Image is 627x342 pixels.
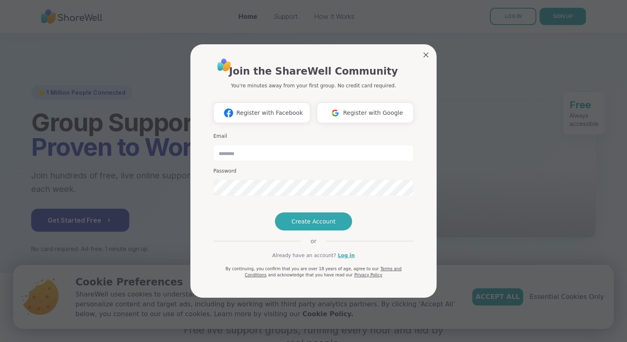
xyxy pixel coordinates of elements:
button: Register with Facebook [213,103,310,123]
span: or [301,237,326,245]
span: Register with Facebook [236,109,303,117]
img: ShareWell Logo [215,56,233,74]
h3: Password [213,168,414,175]
span: and acknowledge that you have read our [268,273,352,277]
h3: Email [213,133,414,140]
a: Log in [338,252,355,259]
span: Create Account [291,217,336,226]
span: Already have an account? [272,252,336,259]
img: ShareWell Logomark [221,105,236,121]
span: Register with Google [343,109,403,117]
a: Terms and Conditions [245,267,401,277]
span: By continuing, you confirm that you are over 18 years of age, agree to our [225,267,379,271]
button: Create Account [275,212,352,230]
button: Register with Google [317,103,414,123]
img: ShareWell Logomark [327,105,343,121]
a: Privacy Policy [354,273,382,277]
p: You're minutes away from your first group. No credit card required. [231,82,396,89]
h1: Join the ShareWell Community [229,64,398,79]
